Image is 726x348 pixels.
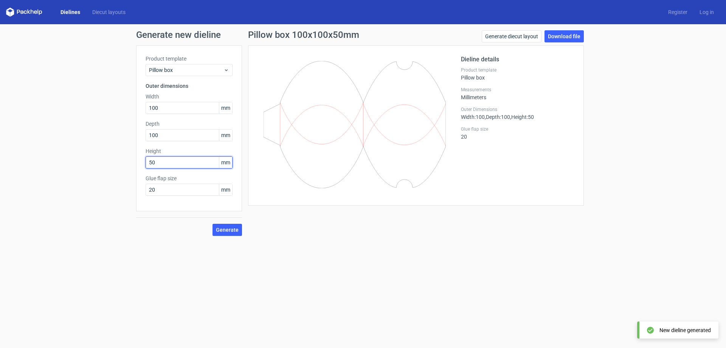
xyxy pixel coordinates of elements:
button: Generate [213,224,242,236]
a: Register [662,8,693,16]
label: Measurements [461,87,574,93]
label: Height [146,147,233,155]
div: New dieline generated [659,326,711,334]
label: Product template [146,55,233,62]
span: mm [219,130,232,141]
a: Log in [693,8,720,16]
label: Glue flap size [146,175,233,182]
span: mm [219,157,232,168]
div: Pillow box [461,67,574,81]
a: Generate diecut layout [482,30,541,42]
a: Diecut layouts [86,8,132,16]
label: Width [146,93,233,100]
h1: Pillow box 100x100x50mm [248,30,359,39]
span: Width : 100 [461,114,485,120]
label: Glue flap size [461,126,574,132]
label: Product template [461,67,574,73]
div: Millimeters [461,87,574,100]
span: Pillow box [149,66,223,74]
label: Outer Dimensions [461,106,574,112]
span: Generate [216,227,239,233]
h1: Generate new dieline [136,30,590,39]
h3: Outer dimensions [146,82,233,90]
span: mm [219,184,232,195]
a: Download file [544,30,584,42]
span: , Height : 50 [510,114,534,120]
div: 20 [461,126,574,140]
span: , Depth : 100 [485,114,510,120]
span: mm [219,102,232,114]
label: Depth [146,120,233,128]
a: Dielines [54,8,86,16]
h2: Dieline details [461,55,574,64]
